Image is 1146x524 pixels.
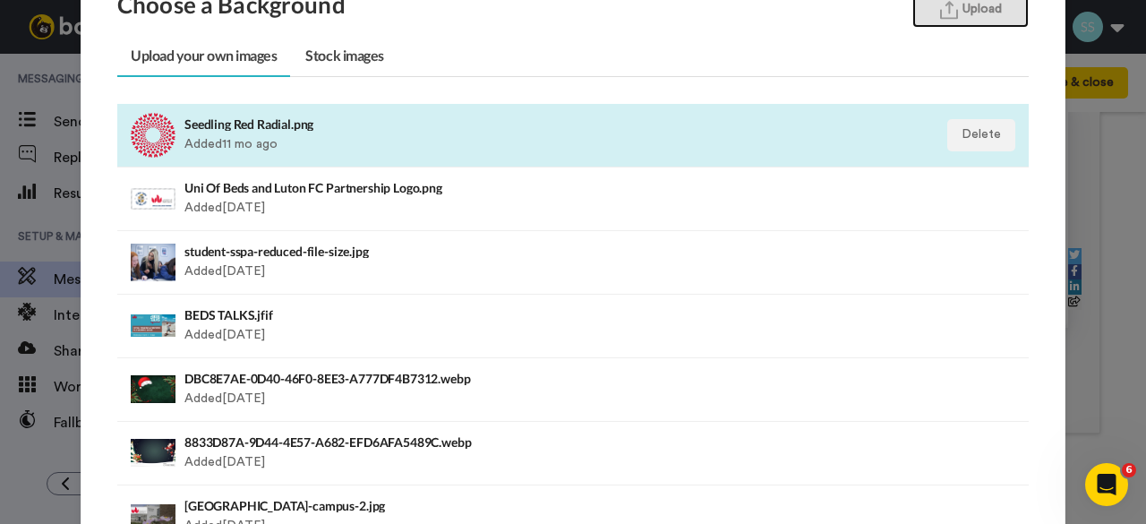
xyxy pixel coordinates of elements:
button: Delete [947,119,1015,151]
h4: student-sspa-reduced-file-size.jpg [184,245,786,258]
h4: DBC8E7AE-0D40-46F0-8EE3-A777DF4B7312.webp [184,372,786,385]
img: upload.svg [940,1,958,20]
h4: [GEOGRAPHIC_DATA]-campus-2.jpg [184,499,786,512]
h4: Seedling Red Radial.png [184,117,786,131]
a: Stock images [292,37,397,77]
h4: BEDS TALKS.jfif [184,308,786,322]
div: Added [DATE] [184,176,786,221]
div: Added 11 mo ago [184,113,786,158]
div: Added [DATE] [184,431,786,476]
h4: 8833D87A-9D44-4E57-A682-EFD6AFA5489C.webp [184,435,786,449]
span: 6 [1122,463,1136,477]
h4: Uni Of Beds and Luton FC Partnership Logo.png [184,181,786,194]
div: Added [DATE] [184,240,786,285]
iframe: Intercom live chat [1085,463,1128,506]
a: Upload your own images [117,37,290,77]
div: Added [DATE] [184,304,786,348]
div: Added [DATE] [184,367,786,412]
